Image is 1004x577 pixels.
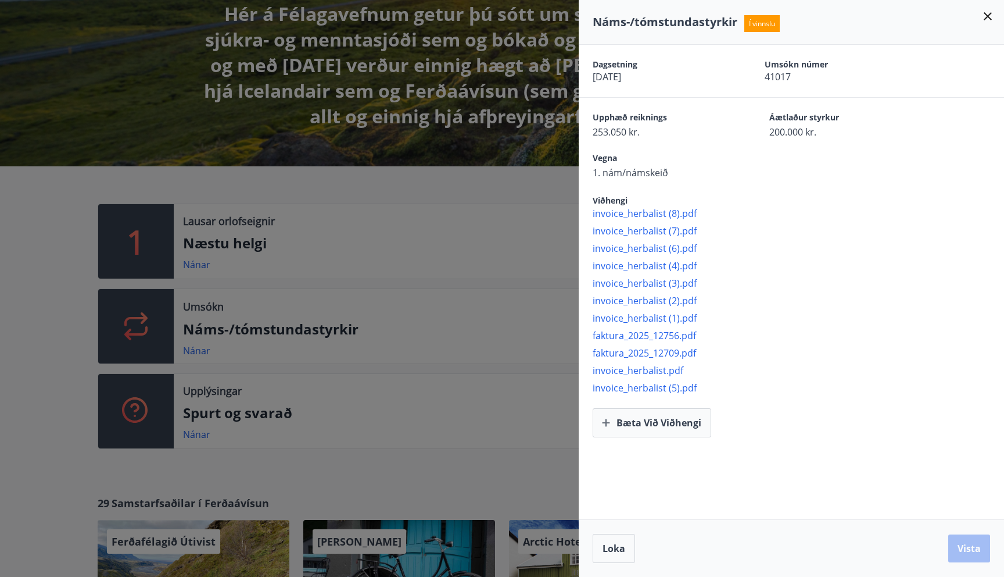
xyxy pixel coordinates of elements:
[593,112,729,126] span: Upphæð reiknings
[769,112,905,126] span: Áætlaður styrkur
[593,408,711,437] button: Bæta við viðhengi
[593,242,1004,255] span: invoice_herbalist (6).pdf
[593,312,1004,325] span: invoice_herbalist (1).pdf
[593,259,1004,272] span: invoice_herbalist (4).pdf
[593,347,1004,359] span: faktura_2025_12709.pdf
[593,70,724,83] span: [DATE]
[593,364,1004,377] span: invoice_herbalist.pdf
[593,195,627,206] span: Viðhengi
[593,277,1004,290] span: invoice_herbalist (3).pdf
[603,542,625,555] span: Loka
[765,70,896,83] span: 41017
[593,166,729,179] span: 1. nám/námskeið
[593,294,1004,307] span: invoice_herbalist (2).pdf
[769,126,905,138] span: 200.000 kr.
[593,152,729,166] span: Vegna
[593,534,635,563] button: Loka
[593,126,729,138] span: 253.050 kr.
[593,59,724,70] span: Dagsetning
[593,382,1004,394] span: invoice_herbalist (5).pdf
[593,225,1004,237] span: invoice_herbalist (7).pdf
[593,14,737,30] span: Náms-/tómstundastyrkir
[744,15,780,32] span: Í vinnslu
[765,59,896,70] span: Umsókn númer
[593,329,1004,342] span: faktura_2025_12756.pdf
[593,207,1004,220] span: invoice_herbalist (8).pdf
